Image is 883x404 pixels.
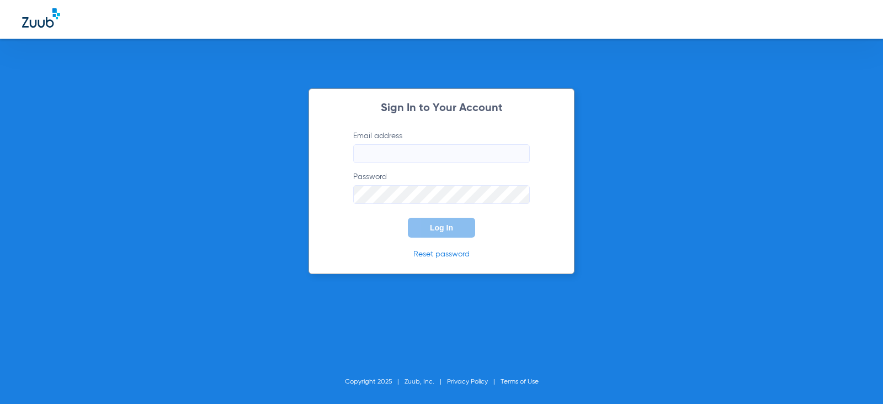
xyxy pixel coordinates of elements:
[501,379,539,385] a: Terms of Use
[353,130,530,163] label: Email address
[413,250,470,258] a: Reset password
[353,171,530,204] label: Password
[408,218,475,238] button: Log In
[22,8,60,28] img: Zuub Logo
[353,144,530,163] input: Email address
[345,376,405,387] li: Copyright 2025
[353,185,530,204] input: Password
[337,103,546,114] h2: Sign In to Your Account
[405,376,447,387] li: Zuub, Inc.
[447,379,488,385] a: Privacy Policy
[430,223,453,232] span: Log In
